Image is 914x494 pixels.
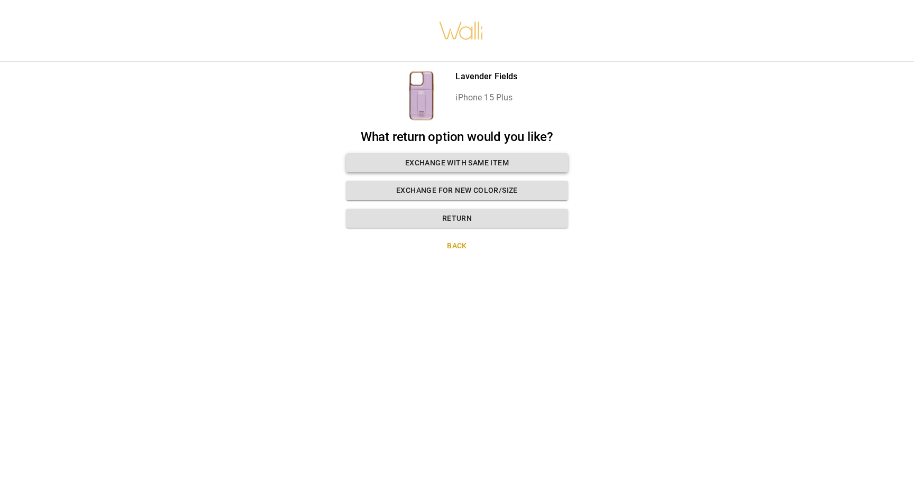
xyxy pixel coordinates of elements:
[346,153,568,173] button: Exchange with same item
[438,8,484,53] img: walli-inc.myshopify.com
[346,209,568,228] button: Return
[455,91,517,104] p: iPhone 15 Plus
[346,236,568,256] button: Back
[346,181,568,200] button: Exchange for new color/size
[455,70,517,83] p: Lavender Fields
[346,129,568,145] h2: What return option would you like?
